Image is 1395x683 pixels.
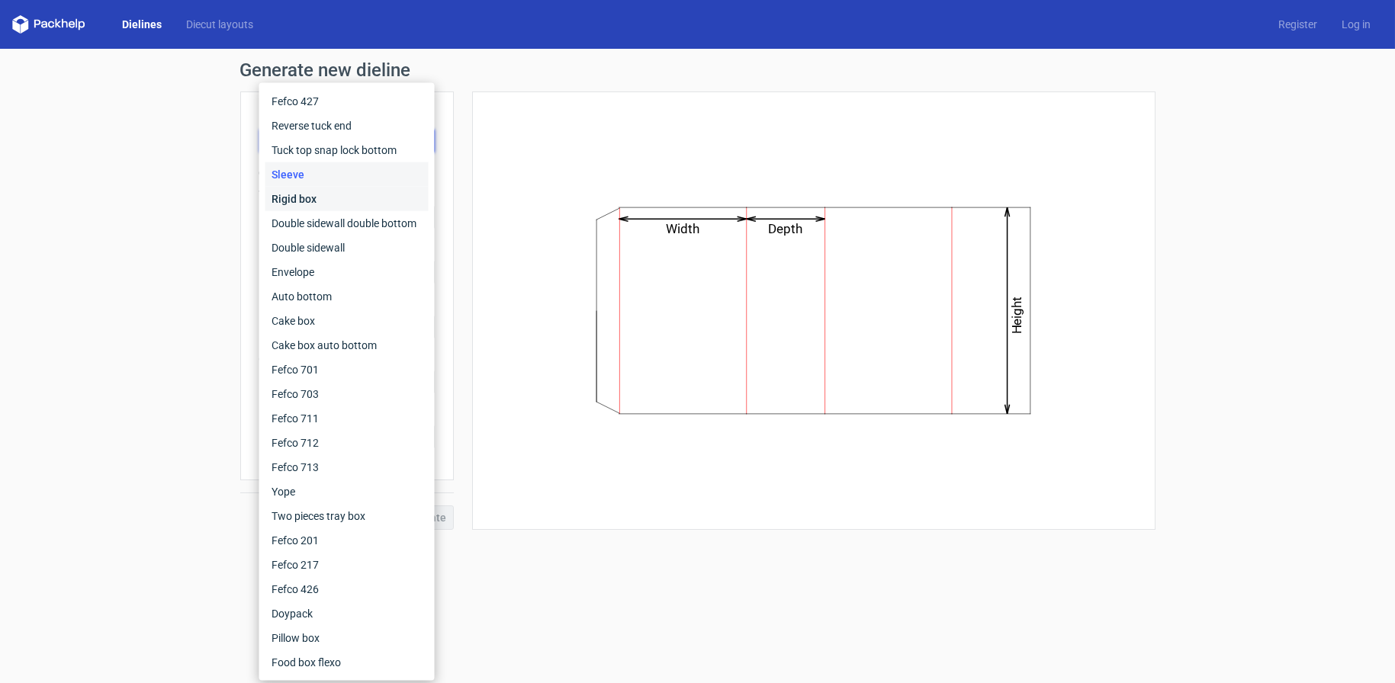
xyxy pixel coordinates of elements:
[265,187,429,211] div: Rigid box
[265,89,429,114] div: Fefco 427
[265,406,429,431] div: Fefco 711
[265,382,429,406] div: Fefco 703
[265,162,429,187] div: Sleeve
[768,221,802,236] text: Depth
[1009,297,1024,335] text: Height
[265,284,429,309] div: Auto bottom
[265,479,429,504] div: Yope
[265,504,429,528] div: Two pieces tray box
[174,17,265,32] a: Diecut layouts
[265,114,429,138] div: Reverse tuck end
[1266,17,1329,32] a: Register
[265,455,429,479] div: Fefco 713
[265,236,429,260] div: Double sidewall
[265,333,429,358] div: Cake box auto bottom
[666,221,699,236] text: Width
[265,528,429,553] div: Fefco 201
[110,17,174,32] a: Dielines
[265,260,429,284] div: Envelope
[265,211,429,236] div: Double sidewall double bottom
[1329,17,1383,32] a: Log in
[265,553,429,577] div: Fefco 217
[265,577,429,601] div: Fefco 426
[265,431,429,455] div: Fefco 712
[265,138,429,162] div: Tuck top snap lock bottom
[265,309,429,333] div: Cake box
[265,650,429,675] div: Food box flexo
[240,61,1156,79] h1: Generate new dieline
[265,601,429,626] div: Doypack
[265,626,429,650] div: Pillow box
[265,358,429,382] div: Fefco 701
